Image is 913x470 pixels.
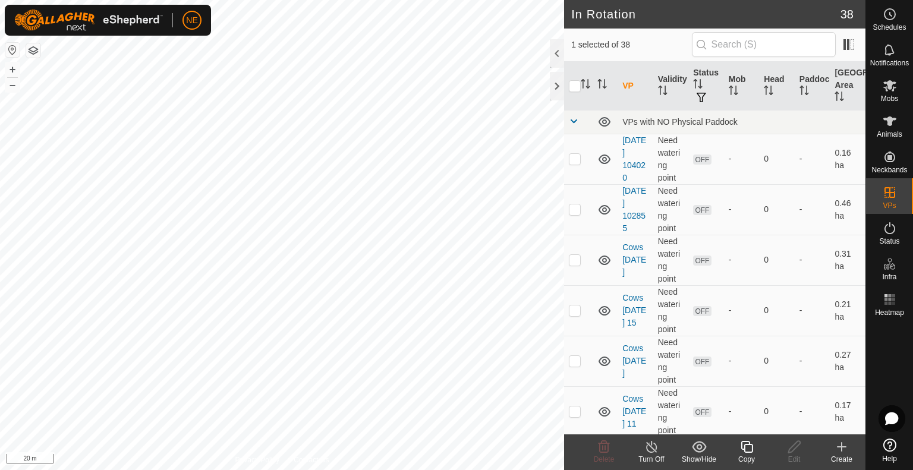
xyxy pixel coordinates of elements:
span: Status [879,238,899,245]
span: Delete [594,455,615,463]
td: 0 [759,184,795,235]
span: OFF [693,306,711,316]
div: - [729,304,755,317]
td: 0.31 ha [830,235,865,285]
td: 0.27 ha [830,336,865,386]
th: Mob [724,62,760,111]
td: Need watering point [653,336,689,386]
span: Notifications [870,59,909,67]
p-sorticon: Activate to sort [581,81,590,90]
td: - [795,336,830,386]
td: Need watering point [653,285,689,336]
th: Status [688,62,724,111]
td: Need watering point [653,134,689,184]
td: - [795,184,830,235]
th: VP [618,62,653,111]
div: Edit [770,454,818,465]
span: Help [882,455,897,462]
span: NE [186,14,197,27]
td: 0.46 ha [830,184,865,235]
td: Need watering point [653,184,689,235]
button: Map Layers [26,43,40,58]
img: Gallagher Logo [14,10,163,31]
a: Cows [DATE] 11 [622,394,646,428]
p-sorticon: Activate to sort [693,81,703,90]
td: - [795,134,830,184]
td: 0.16 ha [830,134,865,184]
a: [DATE] 104020 [622,135,646,182]
span: 1 selected of 38 [571,39,691,51]
button: – [5,78,20,92]
span: 38 [840,5,854,23]
span: OFF [693,255,711,266]
td: Need watering point [653,386,689,437]
p-sorticon: Activate to sort [764,87,773,97]
th: Validity [653,62,689,111]
div: VPs with NO Physical Paddock [622,117,861,127]
div: Turn Off [628,454,675,465]
span: Infra [882,273,896,280]
th: Paddock [795,62,830,111]
p-sorticon: Activate to sort [597,81,607,90]
div: - [729,405,755,418]
p-sorticon: Activate to sort [729,87,738,97]
div: - [729,153,755,165]
h2: In Rotation [571,7,840,21]
td: 0.17 ha [830,386,865,437]
td: 0.21 ha [830,285,865,336]
span: Mobs [881,95,898,102]
div: - [729,254,755,266]
button: Reset Map [5,43,20,57]
span: Animals [877,131,902,138]
div: - [729,203,755,216]
p-sorticon: Activate to sort [835,93,844,103]
td: - [795,285,830,336]
td: 0 [759,285,795,336]
td: - [795,386,830,437]
p-sorticon: Activate to sort [658,87,668,97]
a: Help [866,434,913,467]
span: Neckbands [871,166,907,174]
div: Show/Hide [675,454,723,465]
input: Search (S) [692,32,836,57]
a: Cows [DATE] [622,242,646,277]
span: Heatmap [875,309,904,316]
span: Schedules [873,24,906,31]
a: Cows [DATE] 15 [622,293,646,327]
p-sorticon: Activate to sort [799,87,809,97]
button: + [5,62,20,77]
a: Contact Us [294,455,329,465]
span: OFF [693,357,711,367]
span: OFF [693,154,711,165]
a: [DATE] 102855 [622,186,646,233]
td: 0 [759,336,795,386]
td: 0 [759,386,795,437]
a: Privacy Policy [235,455,280,465]
td: Need watering point [653,235,689,285]
td: 0 [759,134,795,184]
th: Head [759,62,795,111]
span: OFF [693,205,711,215]
th: [GEOGRAPHIC_DATA] Area [830,62,865,111]
span: OFF [693,407,711,417]
div: Create [818,454,865,465]
td: - [795,235,830,285]
div: - [729,355,755,367]
td: 0 [759,235,795,285]
a: Cows [DATE] [622,343,646,378]
div: Copy [723,454,770,465]
span: VPs [883,202,896,209]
